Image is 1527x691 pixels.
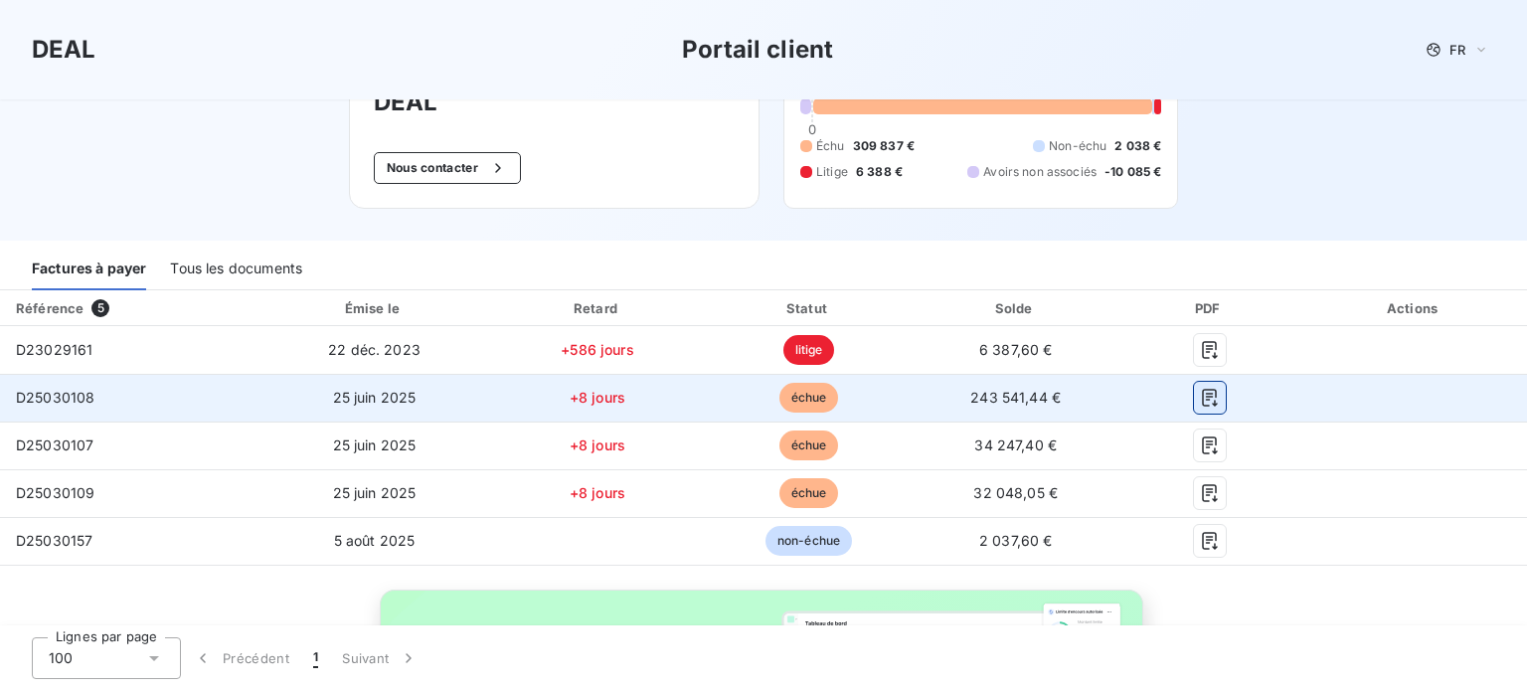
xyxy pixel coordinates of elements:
[970,389,1061,406] span: 243 541,44 €
[1049,137,1106,155] span: Non-échu
[853,137,915,155] span: 309 837 €
[32,249,146,290] div: Factures à payer
[32,32,96,68] h3: DEAL
[49,648,73,668] span: 100
[974,436,1057,453] span: 34 247,40 €
[16,532,92,549] span: D25030157
[808,121,816,137] span: 0
[328,341,421,358] span: 22 déc. 2023
[333,484,417,501] span: 25 juin 2025
[1305,298,1523,318] div: Actions
[979,341,1053,358] span: 6 387,60 €
[374,152,521,184] button: Nous contacter
[16,300,84,316] div: Référence
[779,431,839,460] span: échue
[330,637,430,679] button: Suivant
[779,478,839,508] span: échue
[779,383,839,413] span: échue
[16,341,92,358] span: D23029161
[783,335,835,365] span: litige
[1104,163,1161,181] span: -10 085 €
[983,163,1097,181] span: Avoirs non associés
[856,163,903,181] span: 6 388 €
[816,137,845,155] span: Échu
[973,484,1058,501] span: 32 048,05 €
[261,298,486,318] div: Émise le
[979,532,1053,549] span: 2 037,60 €
[313,648,318,668] span: 1
[1114,137,1161,155] span: 2 038 €
[709,298,910,318] div: Statut
[16,389,94,406] span: D25030108
[494,298,700,318] div: Retard
[91,299,109,317] span: 5
[333,389,417,406] span: 25 juin 2025
[561,341,634,358] span: +586 jours
[816,163,848,181] span: Litige
[570,484,625,501] span: +8 jours
[917,298,1113,318] div: Solde
[301,637,330,679] button: 1
[682,32,833,68] h3: Portail client
[16,484,94,501] span: D25030109
[16,436,93,453] span: D25030107
[1122,298,1297,318] div: PDF
[1449,42,1465,58] span: FR
[334,532,416,549] span: 5 août 2025
[170,249,302,290] div: Tous les documents
[374,85,735,120] h3: DEAL
[333,436,417,453] span: 25 juin 2025
[765,526,852,556] span: non-échue
[570,436,625,453] span: +8 jours
[570,389,625,406] span: +8 jours
[181,637,301,679] button: Précédent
